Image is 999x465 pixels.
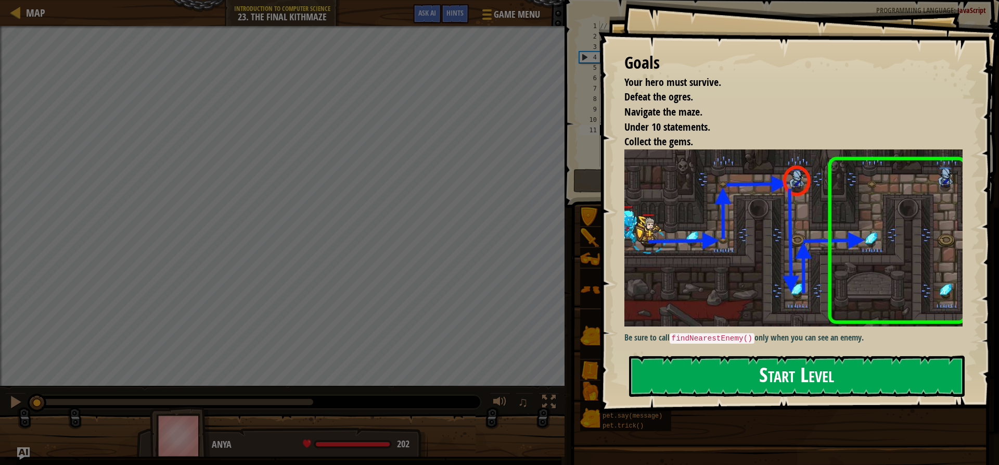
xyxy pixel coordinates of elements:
span: pet.say(message) [603,412,662,420]
div: 9 [579,104,600,115]
img: portrait.png [580,207,600,227]
span: Your hero must survive. [624,75,721,89]
div: 10 [579,115,600,125]
button: Game Menu [474,4,546,29]
img: thang_avatar_frame.png [150,407,210,464]
div: 7 [579,83,600,94]
span: Collect the gems. [624,134,693,148]
span: pet.trick() [603,422,644,430]
button: Ask AI [17,447,30,460]
span: Map [26,6,45,20]
button: Ask AI [413,4,441,23]
span: Navigate the maze. [624,105,702,119]
div: 8 [579,94,600,104]
img: The final kithmaze [624,149,970,326]
button: Run ⇧↵ [573,169,983,193]
div: 3 [579,42,600,52]
div: Anya [212,438,417,451]
div: 6 [579,73,600,83]
div: 2 [579,31,600,42]
span: Under 10 statements. [624,120,710,134]
img: portrait.png [580,228,600,248]
li: Navigate the maze. [611,105,960,120]
span: Ask AI [418,8,436,18]
button: Adjust volume [490,393,510,414]
div: 5 [579,62,600,73]
img: portrait.png [580,280,600,299]
span: Game Menu [494,8,540,21]
li: Defeat the ogres. [611,90,960,105]
button: Start Level [629,356,965,397]
div: 4 [580,52,600,62]
img: portrait.png [580,382,600,401]
code: findNearestEnemy() [670,333,754,344]
span: ♫ [518,394,528,410]
a: Map [21,6,45,20]
span: 202 [397,437,409,450]
img: portrait.png [580,361,600,381]
li: Under 10 statements. [611,120,960,135]
img: portrait.png [580,408,600,428]
span: Defeat the ogres. [624,90,693,104]
div: health: 202 / 202 [303,439,409,449]
p: Be sure to call only when you can see an enemy. [624,332,970,344]
div: 1 [579,21,600,31]
span: Hints [446,8,464,18]
button: Ctrl + P: Pause [5,393,26,414]
button: Toggle fullscreen [539,393,559,414]
li: Your hero must survive. [611,75,960,90]
button: ♫ [516,393,533,414]
div: 11 [579,125,600,135]
img: portrait.png [580,249,600,269]
div: Goals [624,51,963,75]
li: Collect the gems. [611,134,960,149]
img: portrait.png [580,325,600,345]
